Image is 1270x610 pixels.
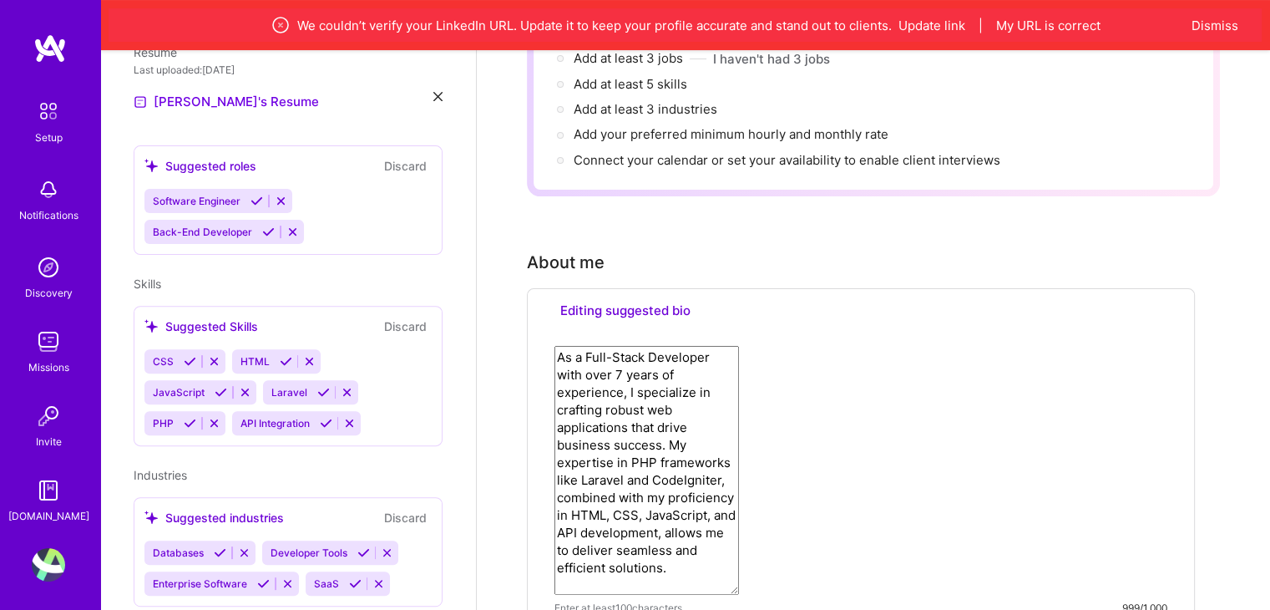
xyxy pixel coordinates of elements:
div: [DOMAIN_NAME] [8,507,89,525]
i: Reject [281,577,294,590]
i: icon SuggestedTeams [541,305,554,318]
button: I haven't had 3 jobs [713,50,830,68]
span: SaaS [314,577,339,590]
img: logo [33,33,67,64]
span: Software Engineer [153,195,240,207]
i: Accept [262,226,275,238]
i: Reject [208,417,220,430]
div: We couldn’t verify your LinkedIn URL. Update it to keep your profile accurate and stand out to cl... [187,15,1183,35]
i: Reject [239,386,251,399]
img: guide book [32,474,65,507]
div: Setup [35,129,63,146]
span: Add your preferred minimum hourly and monthly rate [574,126,888,142]
i: Reject [208,355,220,368]
span: PHP [153,417,174,430]
img: teamwork [32,325,65,358]
span: Enterprise Software [153,577,247,590]
a: User Avatar [28,548,69,582]
img: User Avatar [32,548,65,582]
i: Accept [280,355,292,368]
span: Laravel [271,386,307,399]
i: Reject [381,546,393,559]
div: Discovery [25,284,73,302]
span: JavaScript [153,386,205,399]
div: Suggested Skills [144,318,258,335]
i: icon SuggestedTeams [144,319,159,333]
i: Reject [343,417,356,430]
div: Notifications [19,206,78,224]
img: discovery [32,251,65,284]
span: Developer Tools [271,546,347,559]
i: Accept [214,546,226,559]
i: icon Close [433,92,443,101]
div: Missions [28,358,69,376]
span: | [979,17,983,34]
i: Reject [286,226,299,238]
i: Reject [238,546,250,559]
button: Update link [898,17,965,34]
div: Last uploaded: [DATE] [134,61,443,79]
span: API Integration [240,417,310,430]
div: About me [527,250,605,275]
span: CSS [153,355,174,368]
img: Invite [32,399,65,433]
div: Editing suggested bio [541,302,1181,319]
div: Suggested industries [144,509,284,526]
i: Accept [184,417,196,430]
button: Discard [379,156,432,175]
i: Accept [357,546,370,559]
div: Invite [36,433,62,450]
button: Discard [379,508,432,527]
img: setup [31,94,66,129]
a: [PERSON_NAME]'s Resume [134,92,319,112]
img: Resume [134,95,147,109]
i: icon SuggestedTeams [144,159,159,173]
span: Add at least 3 jobs [574,50,683,66]
button: Discard [379,317,432,336]
button: Dismiss [1192,17,1238,34]
i: Accept [184,355,196,368]
i: Accept [250,195,263,207]
i: Accept [320,417,332,430]
i: Reject [372,577,385,590]
span: Connect your calendar or set your availability to enable client interviews [574,152,1000,168]
textarea: As a Full-Stack Developer with over 7 years of experience, I specialize in crafting robust web ap... [554,346,739,595]
img: bell [32,173,65,206]
i: Accept [257,577,270,590]
span: Industries [134,468,187,482]
i: Reject [303,355,316,368]
i: Accept [349,577,362,590]
i: icon SuggestedTeams [144,511,159,525]
span: Add at least 5 skills [574,76,687,92]
span: HTML [240,355,270,368]
button: My URL is correct [996,17,1100,34]
div: Suggested roles [144,157,256,175]
i: Accept [317,386,330,399]
i: Accept [215,386,227,399]
span: Add at least 3 industries [574,101,717,117]
span: Skills [134,277,161,291]
i: Reject [275,195,287,207]
span: Databases [153,546,204,559]
span: Resume [134,45,177,59]
i: Reject [341,386,353,399]
span: Back-End Developer [153,226,252,238]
